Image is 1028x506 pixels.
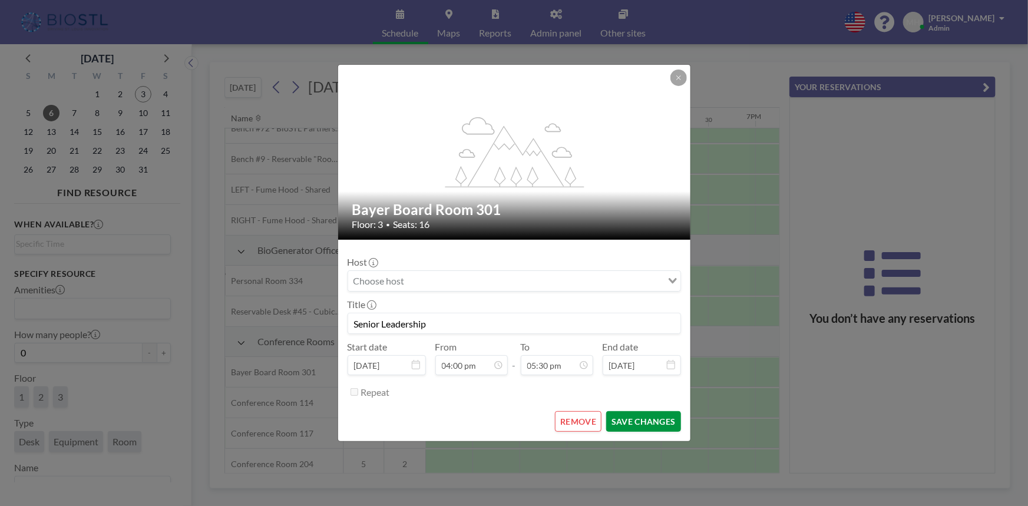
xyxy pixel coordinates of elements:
[445,116,584,187] g: flex-grow: 1.2;
[348,299,375,310] label: Title
[386,220,391,229] span: •
[352,201,677,219] h2: Bayer Board Room 301
[435,341,457,353] label: From
[603,341,639,353] label: End date
[348,341,388,353] label: Start date
[521,341,530,353] label: To
[348,271,680,291] div: Search for option
[513,345,516,371] span: -
[352,219,384,230] span: Floor: 3
[349,273,666,289] input: Search for option
[555,411,601,432] button: REMOVE
[348,313,680,333] input: (No title)
[394,219,430,230] span: Seats: 16
[348,256,377,268] label: Host
[606,411,680,432] button: SAVE CHANGES
[361,386,390,398] label: Repeat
